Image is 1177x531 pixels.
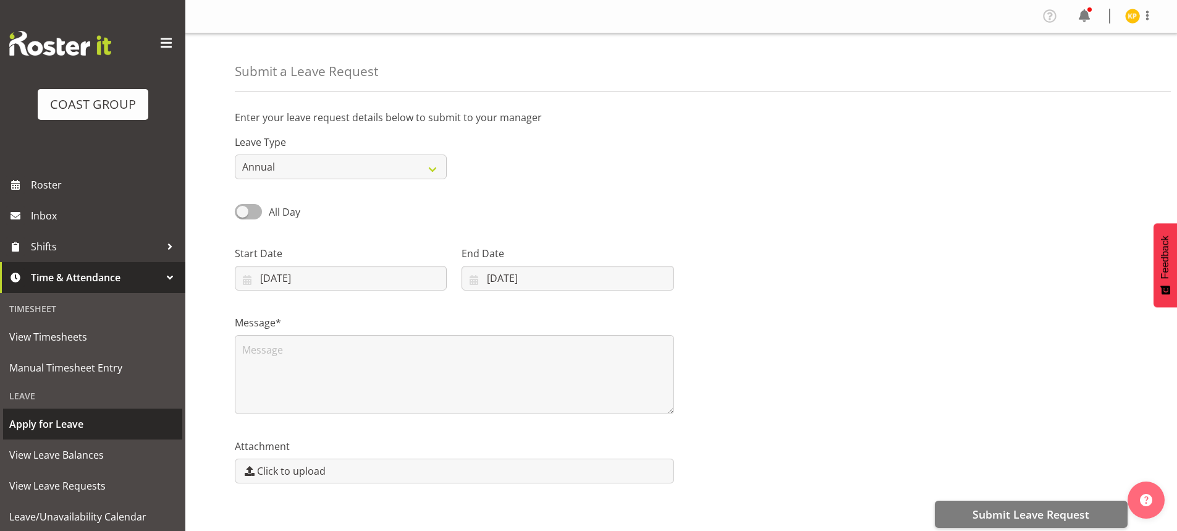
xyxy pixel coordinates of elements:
[50,95,136,114] div: COAST GROUP
[1125,9,1140,23] img: kristian-pinuela9735.jpg
[9,415,176,433] span: Apply for Leave
[9,31,111,56] img: Rosterit website logo
[462,246,673,261] label: End Date
[31,206,179,225] span: Inbox
[31,237,161,256] span: Shifts
[235,266,447,291] input: Click to select...
[3,470,182,501] a: View Leave Requests
[935,501,1128,528] button: Submit Leave Request
[3,352,182,383] a: Manual Timesheet Entry
[3,296,182,321] div: Timesheet
[1154,223,1177,307] button: Feedback - Show survey
[3,409,182,440] a: Apply for Leave
[257,464,326,478] span: Click to upload
[235,246,447,261] label: Start Date
[9,477,176,495] span: View Leave Requests
[235,110,1128,125] p: Enter your leave request details below to submit to your manager
[235,315,674,330] label: Message*
[462,266,673,291] input: Click to select...
[31,176,179,194] span: Roster
[235,135,447,150] label: Leave Type
[9,328,176,346] span: View Timesheets
[9,508,176,526] span: Leave/Unavailability Calendar
[235,64,378,79] h4: Submit a Leave Request
[3,321,182,352] a: View Timesheets
[9,359,176,377] span: Manual Timesheet Entry
[3,440,182,470] a: View Leave Balances
[1140,494,1152,506] img: help-xxl-2.png
[3,383,182,409] div: Leave
[269,205,300,219] span: All Day
[972,506,1089,522] span: Submit Leave Request
[1160,236,1171,279] span: Feedback
[235,439,674,454] label: Attachment
[31,268,161,287] span: Time & Attendance
[9,446,176,464] span: View Leave Balances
